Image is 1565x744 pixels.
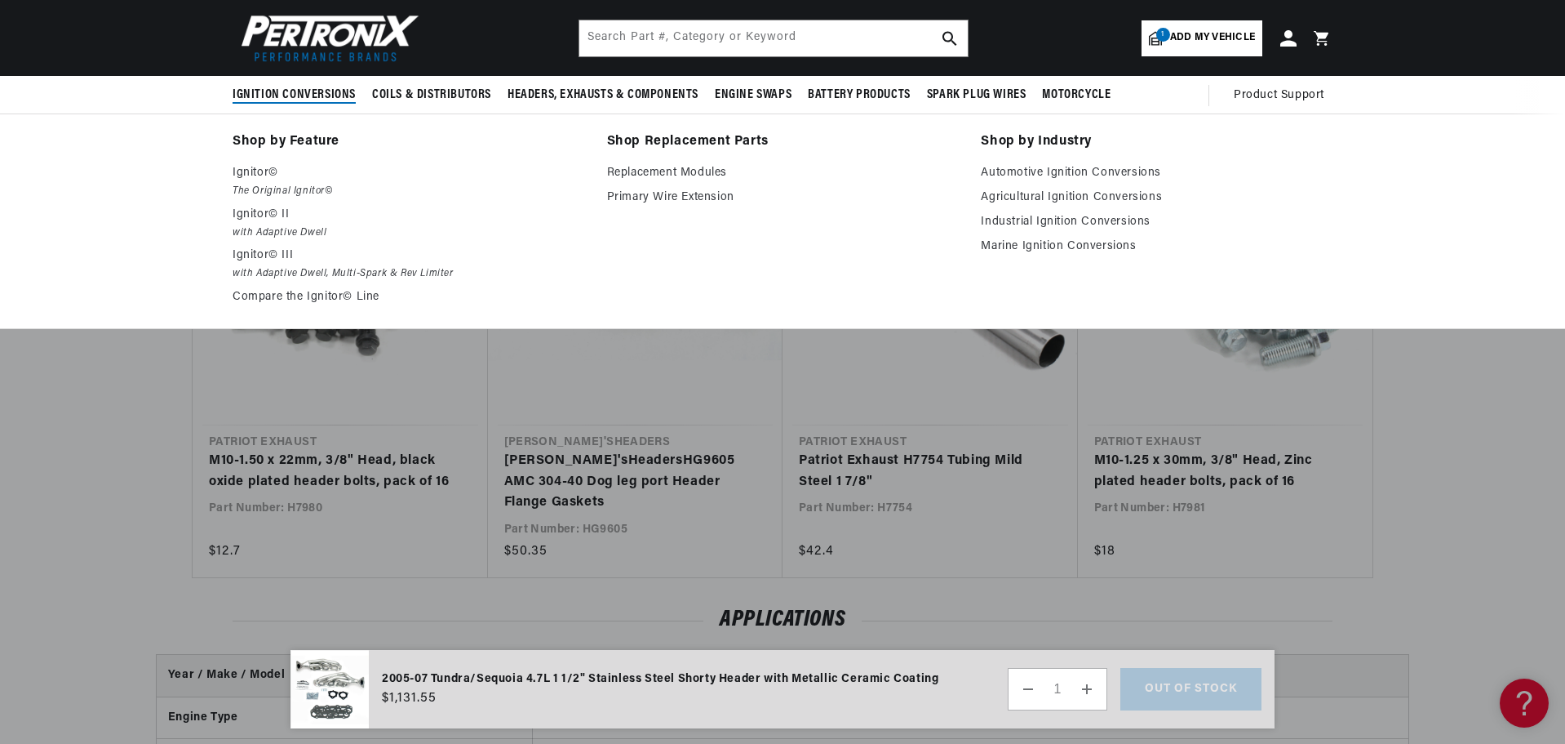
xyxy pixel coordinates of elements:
a: 1Add my vehicle [1142,20,1262,56]
img: Pertronix [233,10,420,66]
summary: Ignition Conversions [233,76,364,114]
span: Spark Plug Wires [927,87,1026,104]
summary: Headers, Exhausts & Components [499,76,707,114]
span: Coils & Distributors [372,87,491,104]
summary: Coils & Distributors [364,76,499,114]
span: Headers, Exhausts & Components [508,87,698,104]
a: Compare the Ignitor© Line [233,287,584,307]
a: Ignitor© The Original Ignitor© [233,163,584,200]
a: Shop Replacement Parts [607,131,959,154]
a: Industrial Ignition Conversions [981,212,1332,232]
em: with Adaptive Dwell [233,225,584,242]
a: Patriot Exhaust H7754 Tubing Mild Steel 1 7/8" [799,451,1045,492]
th: Engine Type [157,697,532,738]
a: Ignitor© II with Adaptive Dwell [233,205,584,242]
summary: Spark Plug Wires [919,76,1035,114]
a: Ignitor© III with Adaptive Dwell, Multi-Spark & Rev Limiter [233,246,584,283]
p: Ignitor© [233,163,584,183]
span: Add my vehicle [1170,30,1255,46]
div: 2005-07 Tundra/Sequoia 4.7L 1 1/2" Stainless Steel Shorty Header with Metallic Ceramic Coating [382,670,938,688]
a: Primary Wire Extension [607,188,959,207]
a: [PERSON_NAME]'sHeadersHG9605 AMC 304-40 Dog leg port Header Flange Gaskets [504,451,751,514]
a: Automotive Ignition Conversions [981,163,1332,183]
a: Agricultural Ignition Conversions [981,188,1332,207]
summary: Engine Swaps [707,76,800,114]
span: Engine Swaps [715,87,791,104]
span: Motorcycle [1042,87,1111,104]
th: Year / Make / Model [157,655,532,697]
a: Marine Ignition Conversions [981,237,1332,256]
h2: Applications [233,611,1332,630]
img: 2005-07 Tundra/Sequoia 4.7L 1 1/2" Stainless Steel Shorty Header with Metallic Ceramic Coating [290,650,369,729]
a: M10-1.25 x 30mm, 3/8" Head, Zinc plated header bolts, pack of 16 [1094,451,1341,492]
summary: Product Support [1234,76,1332,115]
a: Shop by Feature [233,131,584,154]
span: Battery Products [808,87,911,104]
p: Ignitor© III [233,246,584,265]
span: 1 [1156,28,1170,42]
span: Product Support [1234,87,1324,105]
button: search button [932,20,968,56]
a: M10-1.50 x 22mm, 3/8" Head, black oxide plated header bolts, pack of 16 [209,451,455,492]
summary: Battery Products [800,76,919,114]
a: Shop by Industry [981,131,1332,154]
input: Search Part #, Category or Keyword [579,20,968,56]
span: Ignition Conversions [233,87,356,104]
p: Ignitor© II [233,205,584,225]
span: $1,131.55 [382,688,437,708]
em: with Adaptive Dwell, Multi-Spark & Rev Limiter [233,265,584,283]
em: The Original Ignitor© [233,183,584,200]
summary: Motorcycle [1034,76,1119,114]
a: Replacement Modules [607,163,959,183]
